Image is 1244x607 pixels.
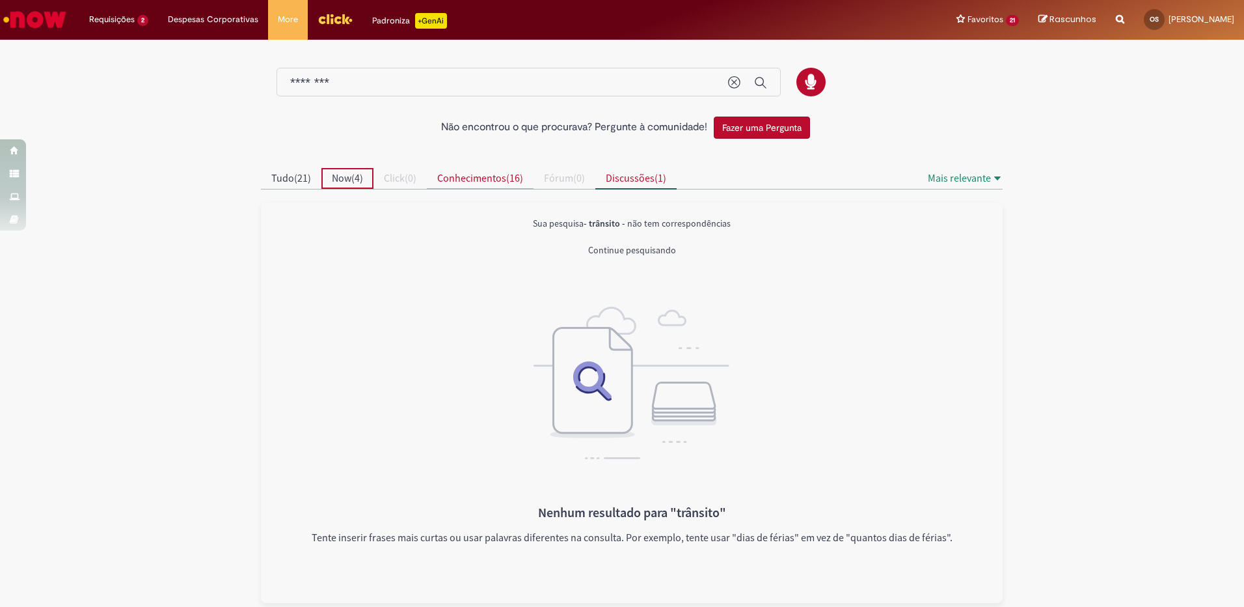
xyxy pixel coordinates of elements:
span: Rascunhos [1049,13,1096,25]
a: Rascunhos [1038,14,1096,26]
span: More [278,13,298,26]
span: [PERSON_NAME] [1169,14,1234,25]
span: 2 [137,15,148,26]
span: Despesas Corporativas [168,13,258,26]
img: ServiceNow [1,7,68,33]
span: 21 [1006,15,1019,26]
h2: Não encontrou o que procurava? Pergunte à comunidade! [441,122,707,134]
span: OS [1150,15,1159,23]
p: +GenAi [415,13,447,29]
button: Fazer uma Pergunta [714,117,810,139]
div: Discussões [261,203,1003,603]
img: click_logo_yellow_360x200.png [318,9,353,29]
span: Requisições [89,13,135,26]
div: Padroniza [372,13,447,29]
span: Favoritos [967,13,1003,26]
